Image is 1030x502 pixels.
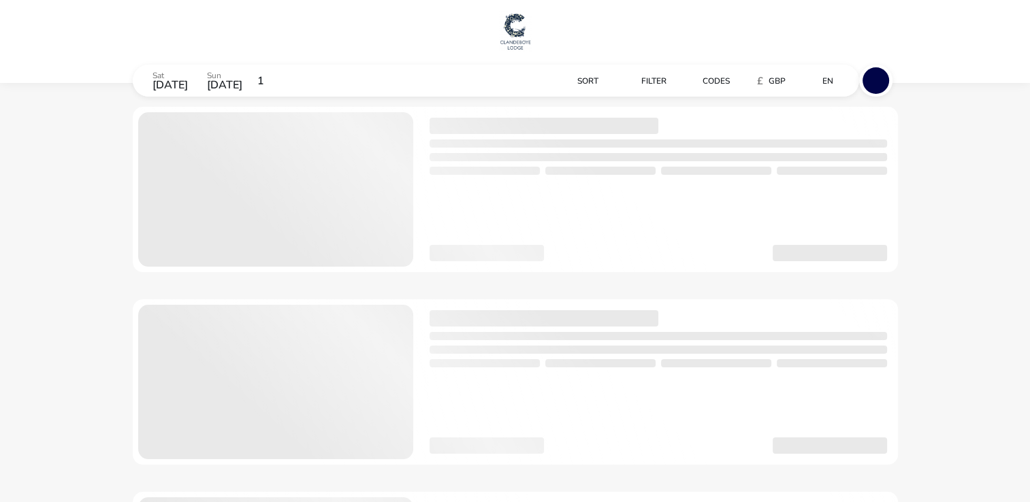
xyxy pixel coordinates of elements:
[740,71,796,90] naf-pibe-menu-bar-item: £GBP
[159,71,194,80] p: Sat
[671,71,740,90] naf-pibe-menu-bar-item: Codes
[538,71,598,90] button: Sort
[796,71,844,90] button: en
[133,65,337,97] div: Sat[DATE]Sun[DATE]1
[762,76,779,86] span: GBP
[696,76,724,86] span: Codes
[603,71,666,90] button: Filter
[671,71,735,90] button: Codes
[566,76,587,86] span: Sort
[538,71,603,90] naf-pibe-menu-bar-item: Sort
[796,71,850,90] naf-pibe-menu-bar-item: en
[213,78,248,93] span: [DATE]
[498,11,532,52] img: Main Website
[603,71,671,90] naf-pibe-menu-bar-item: Filter
[213,71,248,80] p: Sun
[630,76,655,86] span: Filter
[751,74,757,88] i: £
[159,78,194,93] span: [DATE]
[740,71,790,90] button: £GBP
[822,76,833,86] span: en
[268,76,274,86] span: 1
